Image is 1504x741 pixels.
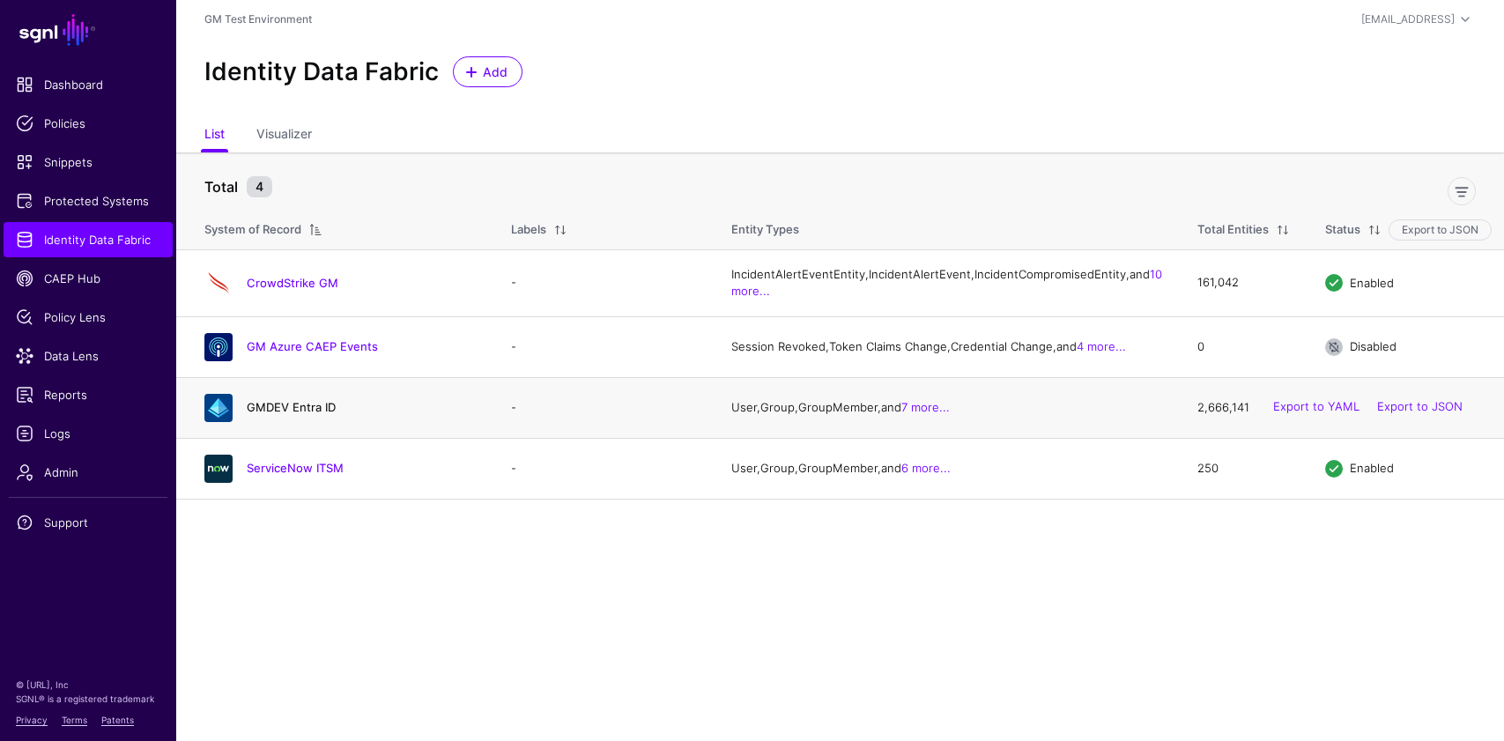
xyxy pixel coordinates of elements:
a: Identity Data Fabric [4,222,173,257]
a: Data Lens [4,338,173,374]
a: GM Test Environment [204,12,312,26]
td: - [493,249,714,316]
div: Status [1325,221,1360,239]
a: CrowdStrike GM [247,276,338,290]
a: 4 more... [1077,339,1126,353]
span: Add [481,63,510,81]
span: Disabled [1350,339,1397,353]
td: Session Revoked, Token Claims Change, Credential Change, and [714,316,1180,377]
div: Labels [511,221,546,239]
span: Enabled [1350,461,1394,475]
td: 250 [1180,438,1308,499]
a: Add [453,56,522,87]
a: CAEP Hub [4,261,173,296]
span: CAEP Hub [16,270,160,287]
td: IncidentAlertEventEntity, IncidentAlertEvent, IncidentCompromisedEntity, and [714,249,1180,316]
a: Policies [4,106,173,141]
span: Admin [16,463,160,481]
a: Snippets [4,144,173,180]
a: 7 more... [901,400,950,414]
span: Policies [16,115,160,132]
span: Enabled [1350,275,1394,289]
p: © [URL], Inc [16,678,160,692]
a: Export to JSON [1377,400,1463,414]
a: Admin [4,455,173,490]
span: Policy Lens [16,308,160,326]
p: SGNL® is a registered trademark [16,692,160,706]
span: Logs [16,425,160,442]
a: Patents [101,715,134,725]
button: Export to JSON [1389,219,1492,241]
a: GMDEV Entra ID [247,400,336,414]
td: - [493,377,714,438]
a: Policy Lens [4,300,173,335]
a: Export to YAML [1273,400,1360,414]
a: Visualizer [256,119,312,152]
span: Support [16,514,160,531]
span: Identity Data Fabric [16,231,160,248]
td: 0 [1180,316,1308,377]
a: List [204,119,225,152]
td: - [493,316,714,377]
a: Reports [4,377,173,412]
a: Protected Systems [4,183,173,219]
a: GM Azure CAEP Events [247,339,378,353]
td: 161,042 [1180,249,1308,316]
small: 4 [247,176,272,197]
a: SGNL [11,11,166,49]
span: Reports [16,386,160,404]
span: Snippets [16,153,160,171]
img: svg+xml;base64,PHN2ZyB3aWR0aD0iNjQiIGhlaWdodD0iNjQiIHZpZXdCb3g9IjAgMCA2NCA2NCIgZmlsbD0ibm9uZSIgeG... [204,455,233,483]
a: Terms [62,715,87,725]
span: Dashboard [16,76,160,93]
img: svg+xml;base64,PHN2ZyB3aWR0aD0iNjQiIGhlaWdodD0iNjQiIHZpZXdCb3g9IjAgMCA2NCA2NCIgZmlsbD0ibm9uZSIgeG... [204,269,233,297]
img: svg+xml;base64,PHN2ZyB3aWR0aD0iNjQiIGhlaWdodD0iNjQiIHZpZXdCb3g9IjAgMCA2NCA2NCIgZmlsbD0ibm9uZSIgeG... [204,394,233,422]
a: ServiceNow ITSM [247,461,344,475]
td: - [493,438,714,499]
div: System of Record [204,221,301,239]
a: 6 more... [901,461,951,475]
img: svg+xml;base64,PHN2ZyB3aWR0aD0iNjQiIGhlaWdodD0iNjQiIHZpZXdCb3g9IjAgMCA2NCA2NCIgZmlsbD0ibm9uZSIgeG... [204,333,233,361]
h2: Identity Data Fabric [204,57,439,87]
a: Logs [4,416,173,451]
div: Total Entities [1197,221,1269,239]
span: Data Lens [16,347,160,365]
div: [EMAIL_ADDRESS] [1361,11,1455,27]
a: Dashboard [4,67,173,102]
span: Entity Types [731,222,799,236]
span: Protected Systems [16,192,160,210]
td: User, Group, GroupMember, and [714,438,1180,499]
td: User, Group, GroupMember, and [714,377,1180,438]
strong: Total [204,178,238,196]
td: 2,666,141 [1180,377,1308,438]
a: Privacy [16,715,48,725]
